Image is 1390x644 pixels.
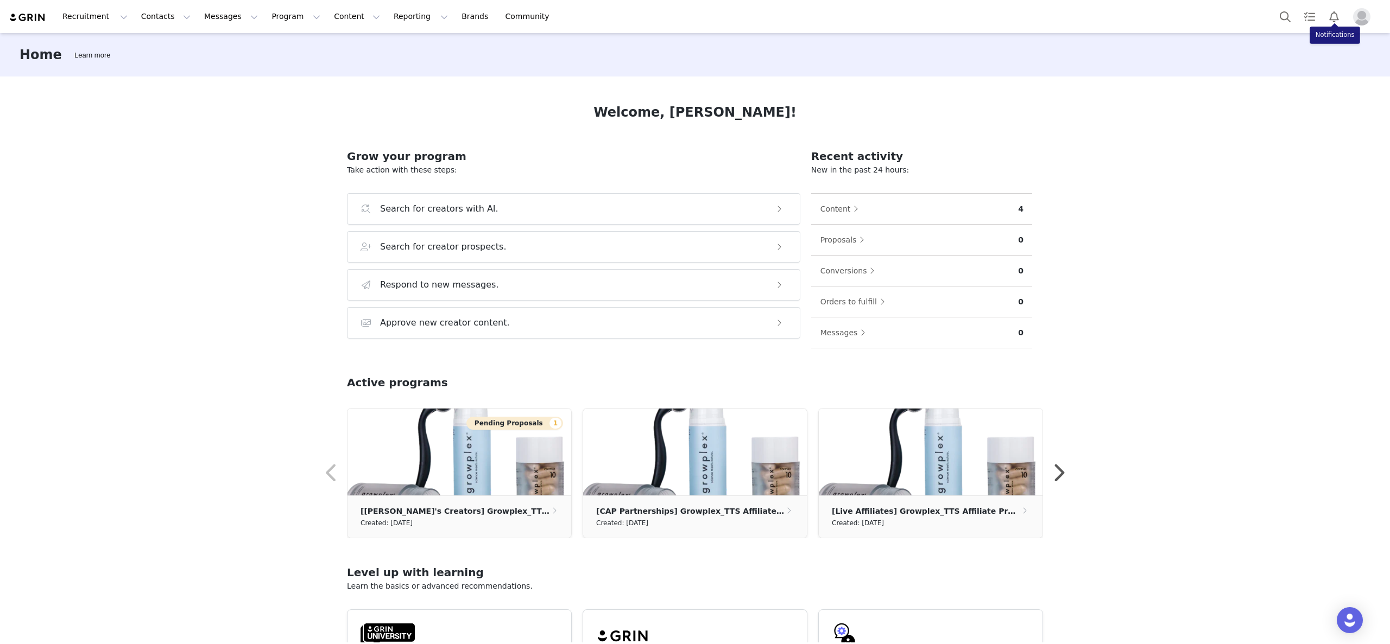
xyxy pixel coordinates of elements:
[811,164,1032,176] p: New in the past 24 hours:
[820,293,890,310] button: Orders to fulfill
[327,4,387,29] button: Content
[820,231,870,248] button: Proposals
[9,12,47,23] img: grin logo
[1322,4,1346,29] button: Notifications
[347,409,571,495] img: 84291841-fb87-4c59-a9e2-0b86963aaa79.png
[832,517,884,529] small: Created: [DATE]
[596,517,648,529] small: Created: [DATE]
[1273,4,1297,29] button: Search
[361,517,413,529] small: Created: [DATE]
[56,4,134,29] button: Recruitment
[1298,4,1322,29] a: Tasks
[1347,8,1381,25] button: Profile
[1018,234,1023,246] p: 0
[1018,265,1023,277] p: 0
[832,505,1020,517] p: [Live Affiliates] Growplex_TTS Affiliate Program
[819,409,1042,495] img: 84291841-fb87-4c59-a9e2-0b86963aaa79.png
[820,200,864,218] button: Content
[347,164,800,176] p: Take action with these steps:
[20,45,62,65] h3: Home
[1353,8,1370,25] img: placeholder-profile.jpg
[361,505,551,517] p: [[PERSON_NAME]'s Creators] Growplex_TTS Affiliate Program
[380,316,510,329] h3: Approve new creator content.
[380,278,499,291] h3: Respond to new messages.
[347,581,1043,592] p: Learn the basics or advanced recommendations.
[466,417,563,430] button: Pending Proposals1
[380,240,507,253] h3: Search for creator prospects.
[265,4,327,29] button: Program
[820,262,881,279] button: Conversions
[347,564,1043,581] h2: Level up with learning
[1018,296,1023,308] p: 0
[593,103,797,122] h1: Welcome, [PERSON_NAME]!
[347,269,800,301] button: Respond to new messages.
[811,148,1032,164] h2: Recent activity
[1337,607,1363,633] div: Open Intercom Messenger
[380,202,498,215] h3: Search for creators with AI.
[347,374,448,391] h2: Active programs
[135,4,197,29] button: Contacts
[583,409,807,495] img: 84291841-fb87-4c59-a9e2-0b86963aaa79.png
[1018,203,1023,215] p: 4
[347,307,800,339] button: Approve new creator content.
[1018,327,1023,339] p: 0
[347,231,800,263] button: Search for creator prospects.
[455,4,498,29] a: Brands
[499,4,561,29] a: Community
[198,4,264,29] button: Messages
[820,324,871,341] button: Messages
[387,4,454,29] button: Reporting
[72,50,112,61] div: Tooltip anchor
[596,505,785,517] p: [CAP Partnerships] Growplex_TTS Affiliate Program
[347,193,800,225] button: Search for creators with AI.
[347,148,800,164] h2: Grow your program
